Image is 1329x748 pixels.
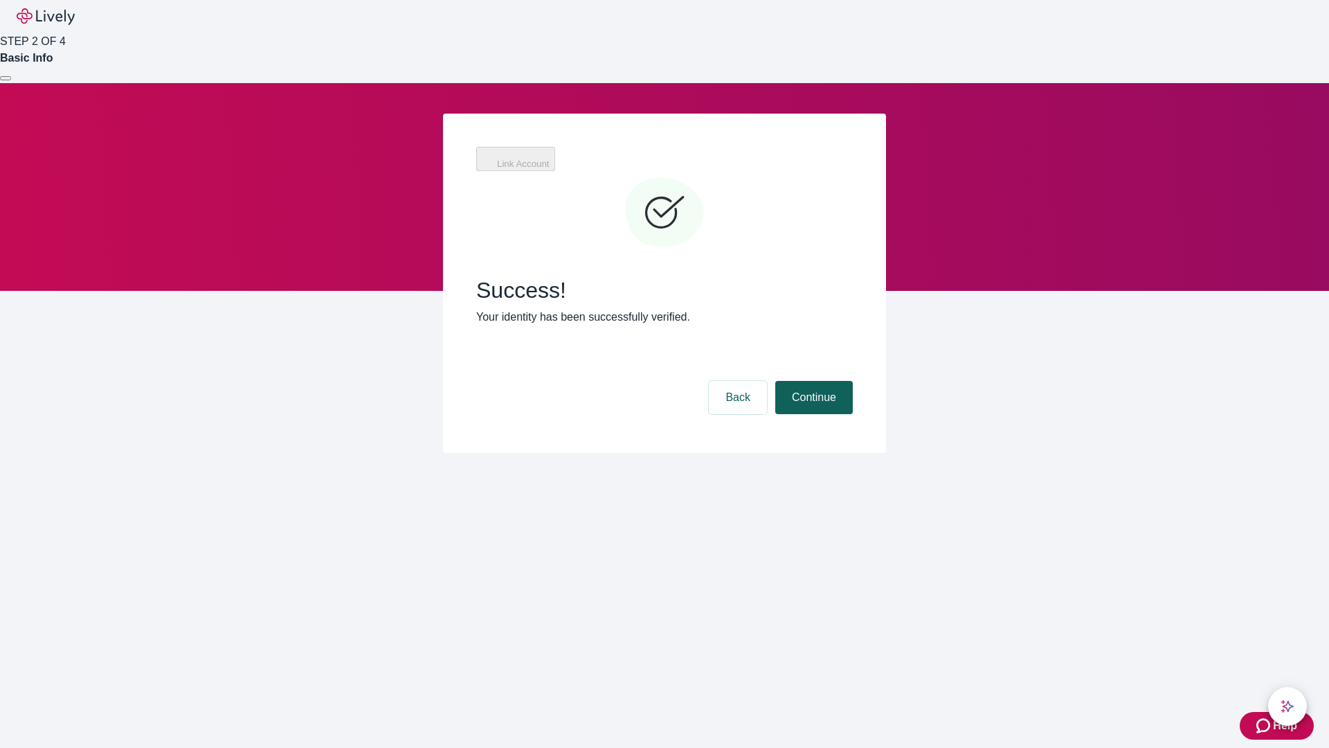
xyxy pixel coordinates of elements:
[1256,718,1273,734] svg: Zendesk support icon
[1281,700,1294,713] svg: Lively AI Assistant
[623,172,706,255] svg: Checkmark icon
[1268,687,1307,726] button: chat
[1273,718,1297,734] span: Help
[17,8,75,25] img: Lively
[476,147,555,171] button: Link Account
[709,381,767,414] button: Back
[476,309,853,326] p: Your identity has been successfully verified.
[476,277,853,303] span: Success!
[775,381,853,414] button: Continue
[1240,712,1314,740] button: Zendesk support iconHelp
